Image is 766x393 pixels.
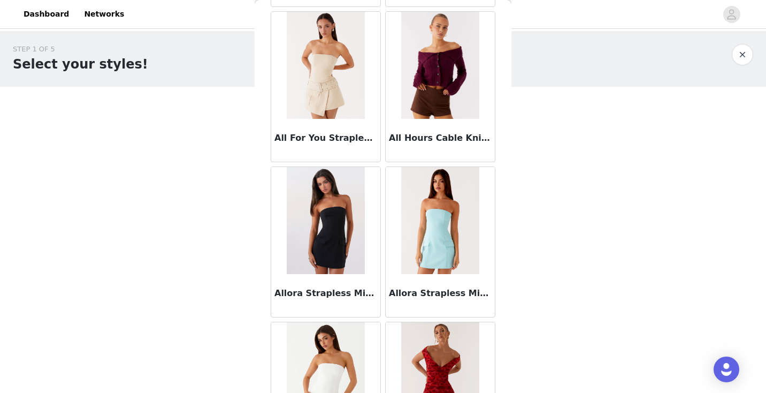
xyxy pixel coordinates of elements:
[78,2,131,26] a: Networks
[13,55,148,74] h1: Select your styles!
[274,287,377,300] h3: Allora Strapless Mini Dress - Black
[17,2,75,26] a: Dashboard
[401,12,479,119] img: All Hours Cable Knit - Plum
[389,132,492,145] h3: All Hours Cable Knit - Plum
[726,6,737,23] div: avatar
[714,357,739,382] div: Open Intercom Messenger
[274,132,377,145] h3: All For You Strapless Mini Dress - Ivory
[389,287,492,300] h3: Allora Strapless Mini Dress - Turquoise
[287,12,364,119] img: All For You Strapless Mini Dress - Ivory
[401,167,479,274] img: Allora Strapless Mini Dress - Turquoise
[13,44,148,55] div: STEP 1 OF 5
[287,167,364,274] img: Allora Strapless Mini Dress - Black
